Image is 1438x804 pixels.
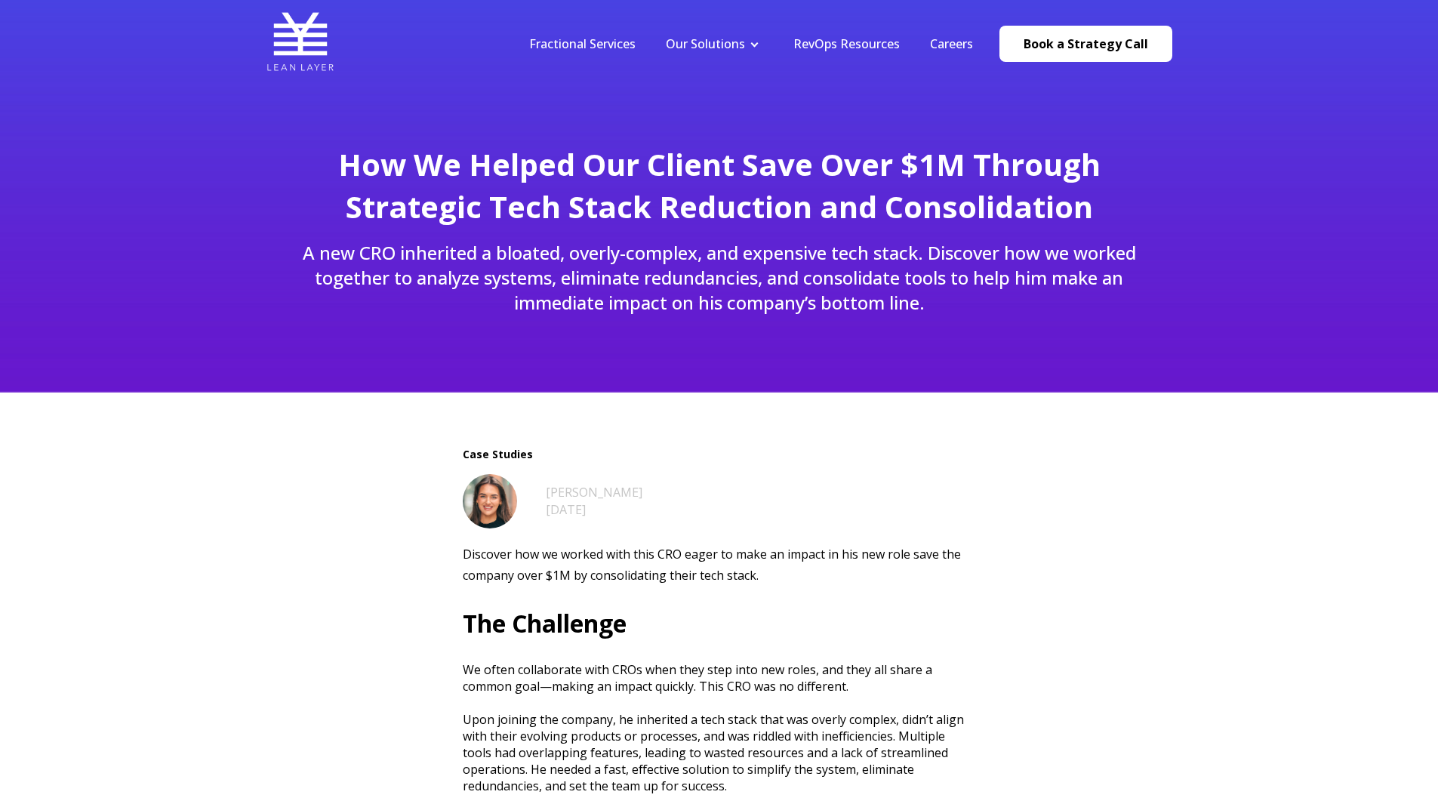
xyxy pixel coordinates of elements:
[463,544,976,586] p: Discover how we worked with this CRO eager to make an impact in his new role save the company ove...
[999,26,1172,62] a: Book a Strategy Call
[930,35,973,52] a: Careers
[338,143,1101,227] span: How We Helped Our Client Save Over $1M Through Strategic Tech Stack Reduction and Consolidation
[546,484,642,501] a: [PERSON_NAME]
[546,501,642,518] div: [DATE]
[463,447,976,462] span: Case Studies
[288,240,1150,315] p: A new CRO inherited a bloated, overly-complex, and expensive tech stack. Discover how we worked t...
[463,602,976,645] h2: The Challenge
[666,35,745,52] a: Our Solutions
[463,661,976,794] p: We often collaborate with CROs when they step into new roles, and they all share a common goal—ma...
[793,35,900,52] a: RevOps Resources
[529,35,636,52] a: Fractional Services
[514,35,988,52] div: Navigation Menu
